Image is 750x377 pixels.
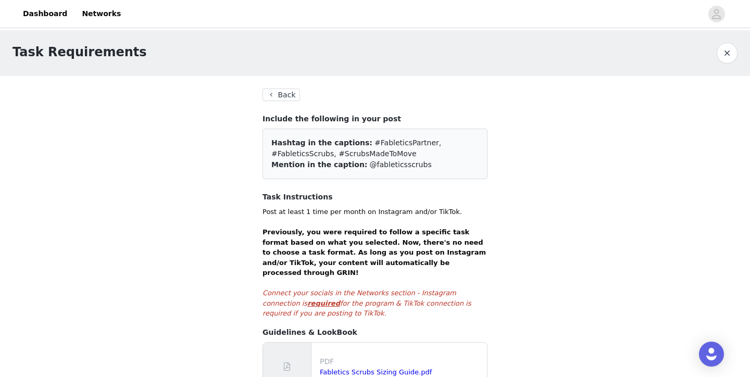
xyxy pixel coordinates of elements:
h4: Task Instructions [262,192,488,203]
div: Open Intercom Messenger [699,342,724,367]
a: Fabletics Scrubs Sizing Guide.pdf [320,368,432,376]
button: Back [262,89,300,101]
span: Mention in the caption: [271,160,367,169]
p: Post at least 1 time per month on Instagram and/or TikTok. [262,207,488,217]
p: PDF [320,356,483,367]
span: @fableticsscrubs [370,160,432,169]
div: avatar [711,6,721,22]
strong: required [307,299,340,307]
h4: Guidelines & LookBook [262,327,488,338]
a: Dashboard [17,2,73,26]
strong: Previously, you were required to follow a specific task format based on what you selected. Now, t... [262,228,486,277]
em: Connect your socials in the Networks section - Instagram connection is for the program & TikTok c... [262,289,471,317]
h4: Include the following in your post [262,114,488,124]
span: Hashtag in the captions: [271,139,372,147]
h1: Task Requirements [12,43,147,61]
a: Networks [76,2,127,26]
